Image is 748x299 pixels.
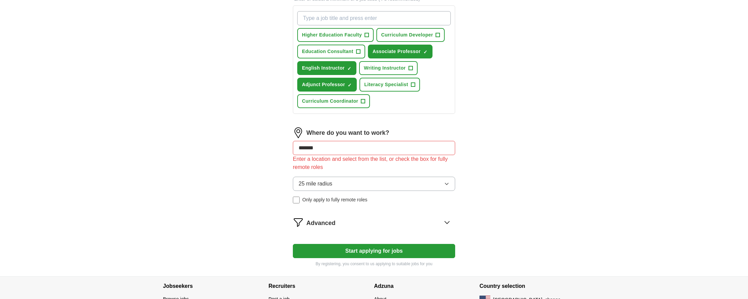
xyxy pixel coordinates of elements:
button: Adjunct Professor✓ [297,78,357,92]
span: Advanced [306,219,335,228]
div: Enter a location and select from the list, or check the box for fully remote roles [293,155,455,171]
span: Associate Professor [373,48,421,55]
p: By registering, you consent to us applying to suitable jobs for you [293,261,455,267]
h4: Country selection [480,277,585,296]
span: ✓ [423,49,427,55]
span: English Instructor [302,65,345,72]
span: Literacy Specialist [364,81,408,88]
img: location.png [293,127,304,138]
button: Associate Professor✓ [368,45,433,58]
span: Education Consultant [302,48,353,55]
span: ✓ [347,66,351,71]
button: Curriculum Developer [376,28,445,42]
button: Start applying for jobs [293,244,455,258]
label: Where do you want to work? [306,128,389,138]
input: Type a job title and press enter [297,11,451,25]
span: Writing Instructor [364,65,405,72]
input: Only apply to fully remote roles [293,197,300,203]
button: Writing Instructor [359,61,417,75]
span: ✓ [348,82,352,88]
span: Higher Education Faculty [302,31,362,39]
button: Curriculum Coordinator [297,94,370,108]
button: Literacy Specialist [359,78,420,92]
button: Education Consultant [297,45,365,58]
span: Only apply to fully remote roles [302,196,367,203]
span: 25 mile radius [299,180,332,188]
img: filter [293,217,304,228]
button: Higher Education Faculty [297,28,374,42]
button: 25 mile radius [293,177,455,191]
span: Adjunct Professor [302,81,345,88]
button: English Instructor✓ [297,61,356,75]
span: Curriculum Coordinator [302,98,358,105]
span: Curriculum Developer [381,31,433,39]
